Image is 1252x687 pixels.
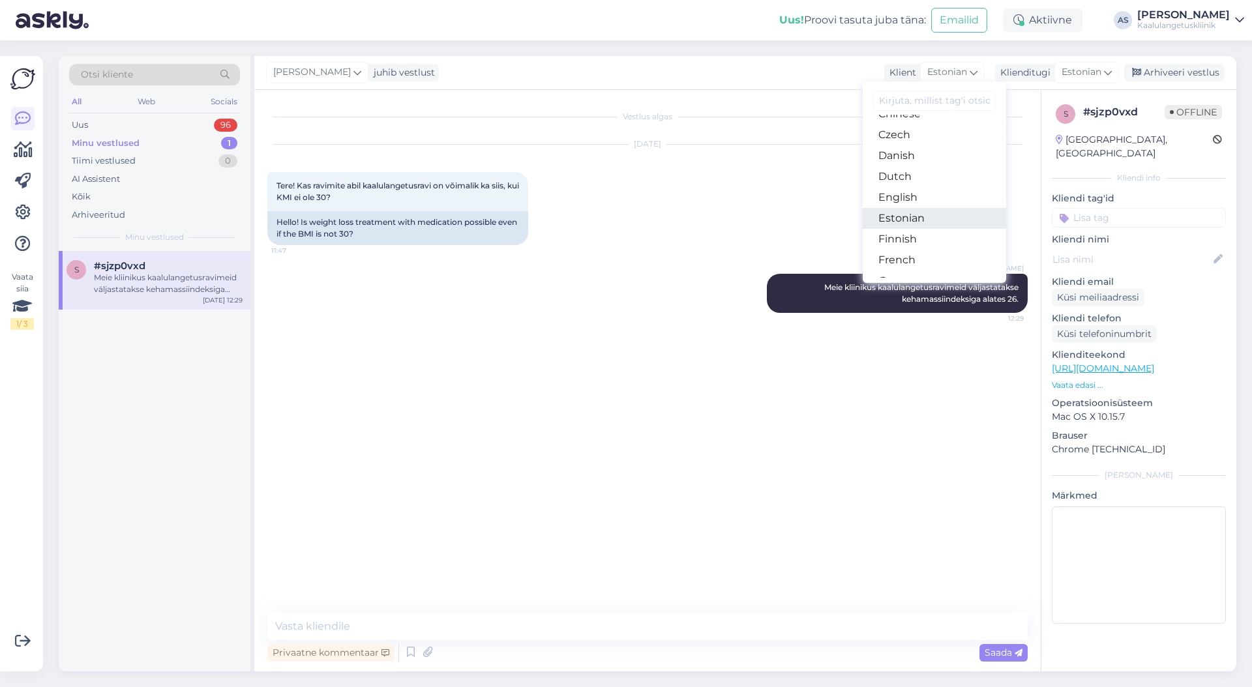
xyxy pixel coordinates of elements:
div: AI Assistent [72,173,120,186]
span: Otsi kliente [81,68,133,81]
span: #sjzp0vxd [94,260,145,272]
p: Kliendi email [1052,275,1226,289]
div: Küsi meiliaadressi [1052,289,1144,306]
div: Hello! Is weight loss treatment with medication possible even if the BMI is not 30? [267,211,528,245]
b: Uus! [779,14,804,26]
span: [PERSON_NAME] [273,65,351,80]
div: [PERSON_NAME] [1052,469,1226,481]
div: Kliendi info [1052,172,1226,184]
span: Minu vestlused [125,231,184,243]
a: Finnish [863,229,1006,250]
span: s [74,265,79,274]
a: Danish [863,145,1006,166]
div: # sjzp0vxd [1083,104,1165,120]
p: Kliendi nimi [1052,233,1226,246]
div: [GEOGRAPHIC_DATA], [GEOGRAPHIC_DATA] [1056,133,1213,160]
p: Brauser [1052,429,1226,443]
div: Proovi tasuta juba täna: [779,12,926,28]
div: [DATE] 12:29 [203,295,243,305]
a: French [863,250,1006,270]
div: Arhiveeritud [72,209,125,222]
div: Privaatne kommentaar [267,644,395,662]
a: Czech [863,124,1006,145]
a: [URL][DOMAIN_NAME] [1052,362,1154,374]
div: Socials [208,93,240,110]
div: Vaata siia [10,271,34,330]
div: AS [1114,11,1132,29]
p: Klienditeekond [1052,348,1226,362]
a: German [863,270,1006,291]
div: 1 [221,137,237,150]
div: Kõik [72,190,91,203]
p: Kliendi tag'id [1052,192,1226,205]
div: 0 [218,154,237,168]
span: 12:29 [975,314,1024,323]
div: [DATE] [267,138,1028,150]
div: Klienditugi [995,66,1051,80]
a: Estonian [863,208,1006,229]
div: Uus [72,119,88,132]
div: Klient [884,66,916,80]
div: All [69,93,84,110]
p: Vaata edasi ... [1052,379,1226,391]
div: Minu vestlused [72,137,140,150]
a: English [863,187,1006,208]
div: Arhiveeri vestlus [1124,64,1225,81]
input: Lisa tag [1052,208,1226,227]
button: Emailid [931,8,987,33]
div: Aktiivne [1003,8,1082,32]
div: Web [135,93,158,110]
div: [PERSON_NAME] [1137,10,1230,20]
div: Küsi telefoninumbrit [1052,325,1157,343]
span: Estonian [1062,65,1101,80]
span: 11:47 [271,246,320,256]
img: Askly Logo [10,66,35,91]
div: 96 [214,119,237,132]
span: Saada [985,647,1022,658]
span: s [1064,109,1068,119]
input: Lisa nimi [1052,252,1211,267]
span: Estonian [927,65,967,80]
input: Kirjuta, millist tag'i otsid [873,91,996,111]
div: Vestlus algas [267,111,1028,123]
a: Dutch [863,166,1006,187]
div: Tiimi vestlused [72,154,136,168]
p: Kliendi telefon [1052,312,1226,325]
p: Operatsioonisüsteem [1052,396,1226,410]
p: Märkmed [1052,489,1226,503]
span: Meie kliinikus kaalulangetusravimeid väljastatakse kehamassiindeksiga alates 26. [824,282,1021,304]
a: [PERSON_NAME]Kaalulangetuskliinik [1137,10,1244,31]
p: Mac OS X 10.15.7 [1052,410,1226,424]
span: Offline [1165,105,1222,119]
div: juhib vestlust [368,66,435,80]
div: Kaalulangetuskliinik [1137,20,1230,31]
span: Tere! Kas ravimite abil kaalulangetusravi on võimalik ka siis, kui KMI ei ole 30? [276,181,521,202]
p: Chrome [TECHNICAL_ID] [1052,443,1226,456]
div: 1 / 3 [10,318,34,330]
div: Meie kliinikus kaalulangetusravimeid väljastatakse kehamassiindeksiga alates 26. [94,272,243,295]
